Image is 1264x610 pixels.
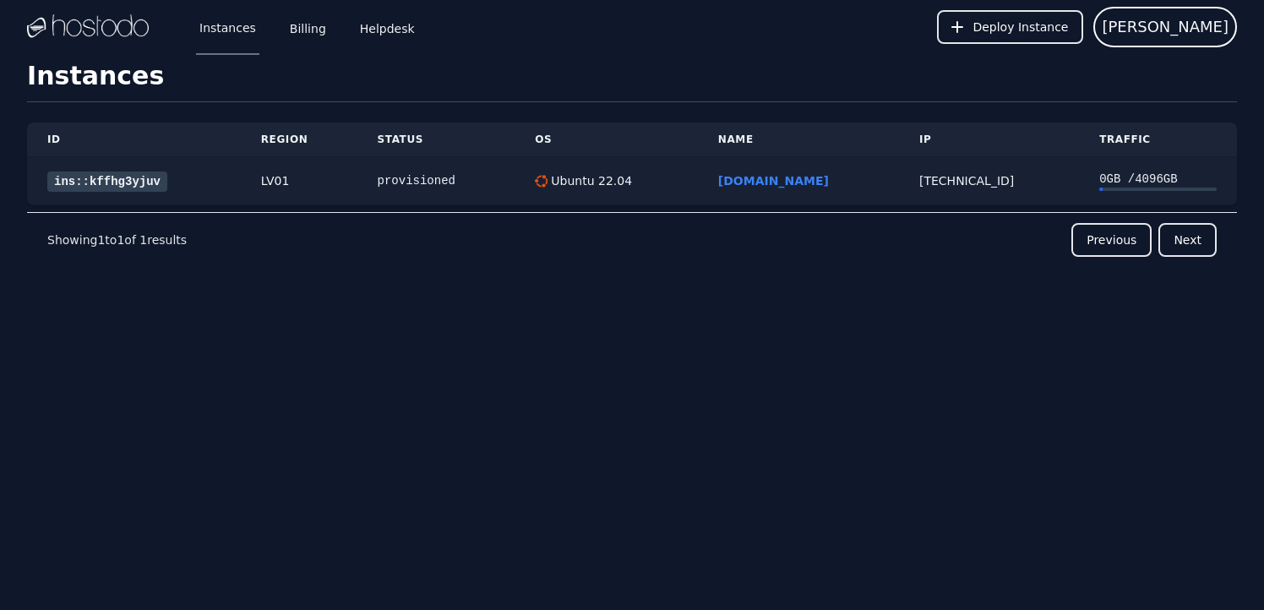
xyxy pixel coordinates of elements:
[1071,223,1152,257] button: Previous
[548,172,632,189] div: Ubuntu 22.04
[1102,15,1229,39] span: [PERSON_NAME]
[261,172,337,189] div: LV01
[1079,123,1237,157] th: Traffic
[1158,223,1217,257] button: Next
[47,231,187,248] p: Showing to of results
[1093,7,1237,47] button: User menu
[973,19,1068,35] span: Deploy Instance
[139,233,147,247] span: 1
[378,172,495,189] div: provisioned
[241,123,357,157] th: Region
[357,123,515,157] th: Status
[718,174,829,188] a: [DOMAIN_NAME]
[27,123,241,157] th: ID
[515,123,698,157] th: OS
[937,10,1083,44] button: Deploy Instance
[27,14,149,40] img: Logo
[698,123,899,157] th: Name
[899,123,1079,157] th: IP
[535,175,548,188] img: Ubuntu 22.04
[1099,171,1217,188] div: 0 GB / 4096 GB
[97,233,105,247] span: 1
[117,233,124,247] span: 1
[47,172,167,192] a: ins::kffhg3yjuv
[27,61,1237,102] h1: Instances
[919,172,1059,189] div: [TECHNICAL_ID]
[27,212,1237,267] nav: Pagination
